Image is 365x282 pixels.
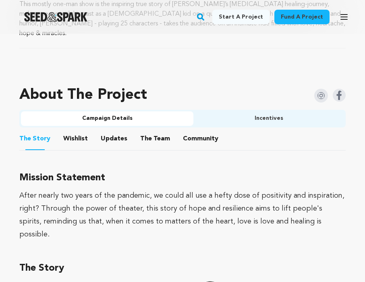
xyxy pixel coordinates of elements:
span: The [19,134,31,144]
button: Incentives [193,111,344,126]
button: Campaign Details [21,111,193,126]
img: Seed&Spark Logo Dark Mode [24,12,87,22]
span: Wishlist [63,134,88,144]
span: The [140,134,152,144]
span: Community [183,134,218,144]
a: Seed&Spark Homepage [24,12,87,22]
a: Fund a project [274,10,330,24]
img: Seed&Spark Instagram Icon [314,89,328,102]
div: After nearly two years of the pandemic, we could all use a hefty dose of positivity and inspirati... [19,189,346,241]
img: Seed&Spark Facebook Icon [333,89,346,102]
span: Story [19,134,50,144]
a: Start a project [212,10,270,24]
h1: About The Project [19,87,147,103]
span: Team [140,134,170,144]
span: Updates [101,134,127,144]
h3: The Story [19,260,346,276]
h3: Mission Statement [19,170,346,186]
